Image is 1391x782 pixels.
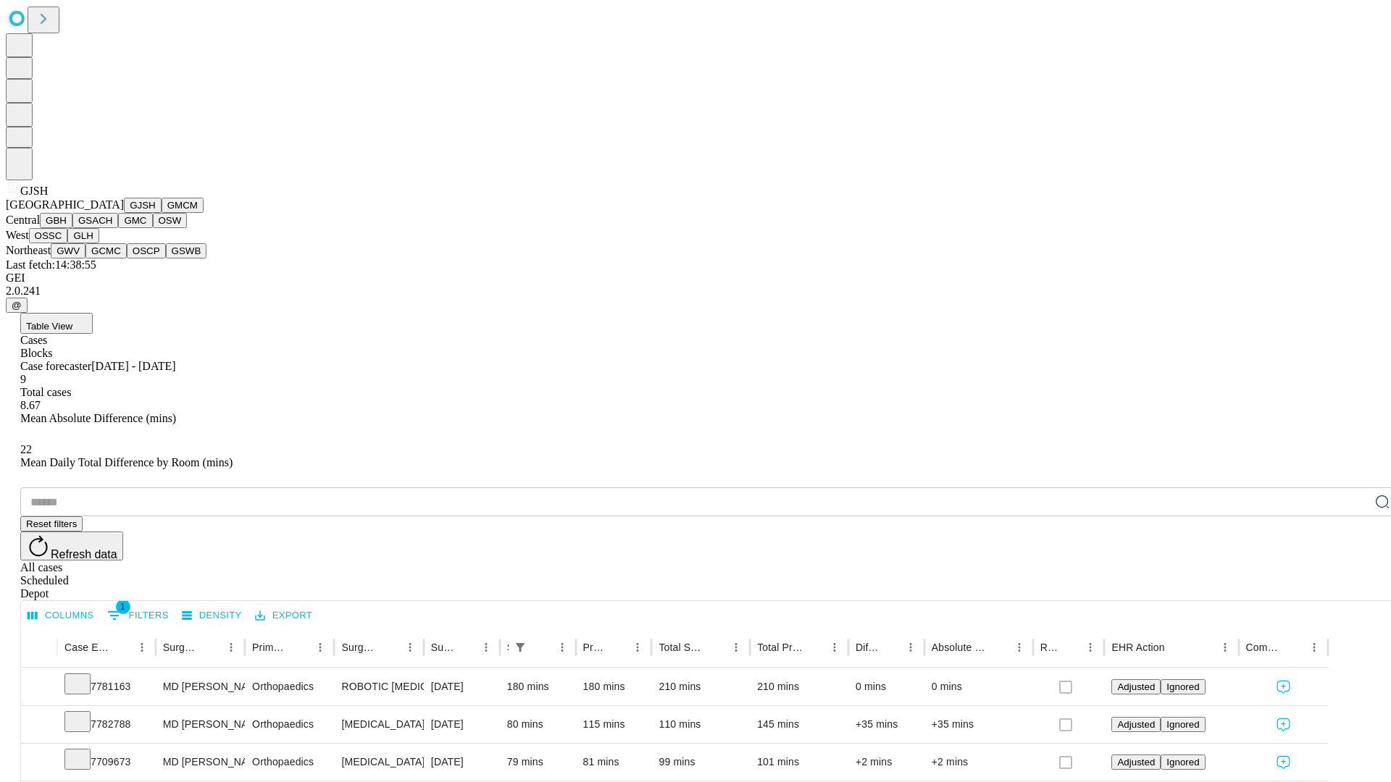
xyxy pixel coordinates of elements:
[64,668,149,705] div: 7781163
[824,637,845,657] button: Menu
[1166,637,1187,657] button: Sort
[706,637,726,657] button: Sort
[1111,717,1161,732] button: Adjusted
[6,244,51,256] span: Northeast
[989,637,1009,657] button: Sort
[20,360,91,372] span: Case forecaster
[341,706,416,743] div: [MEDICAL_DATA] [MEDICAL_DATA]
[1117,757,1155,768] span: Adjusted
[1080,637,1100,657] button: Menu
[116,600,130,614] span: 1
[132,637,152,657] button: Menu
[1009,637,1029,657] button: Menu
[40,213,72,228] button: GBH
[20,443,32,455] span: 22
[12,300,22,311] span: @
[6,258,96,271] span: Last fetch: 14:38:55
[6,198,124,211] span: [GEOGRAPHIC_DATA]
[507,642,509,653] div: Scheduled In Room Duration
[28,750,50,775] button: Expand
[51,243,85,258] button: GWV
[127,243,166,258] button: OSCP
[20,412,176,424] span: Mean Absolute Difference (mins)
[932,642,987,653] div: Absolute Difference
[757,668,841,705] div: 210 mins
[166,243,207,258] button: GSWB
[726,637,746,657] button: Menu
[757,642,803,653] div: Total Predicted Duration
[20,185,48,197] span: GJSH
[64,642,110,653] div: Case Epic Id
[201,637,221,657] button: Sort
[85,243,127,258] button: GCMC
[24,605,98,627] button: Select columns
[507,744,569,781] div: 79 mins
[20,386,71,398] span: Total cases
[659,706,743,743] div: 110 mins
[20,456,233,468] span: Mean Daily Total Difference by Room (mins)
[1111,754,1161,770] button: Adjusted
[26,518,77,529] span: Reset filters
[1246,642,1282,653] div: Comments
[456,637,476,657] button: Sort
[1161,679,1205,694] button: Ignored
[6,285,1385,298] div: 2.0.241
[932,744,1026,781] div: +2 mins
[6,229,29,241] span: West
[1166,757,1199,768] span: Ignored
[552,637,572,657] button: Menu
[252,668,327,705] div: Orthopaedics
[1161,754,1205,770] button: Ignored
[901,637,921,657] button: Menu
[163,706,238,743] div: MD [PERSON_NAME] [PERSON_NAME] Md
[118,213,152,228] button: GMC
[431,744,493,781] div: [DATE]
[252,642,288,653] div: Primary Service
[221,637,241,657] button: Menu
[252,744,327,781] div: Orthopaedics
[91,360,175,372] span: [DATE] - [DATE]
[627,637,648,657] button: Menu
[72,213,118,228] button: GSACH
[431,706,493,743] div: [DATE]
[6,272,1385,285] div: GEI
[163,744,238,781] div: MD [PERSON_NAME] [PERSON_NAME] Md
[659,744,743,781] div: 99 mins
[856,668,917,705] div: 0 mins
[1111,679,1161,694] button: Adjusted
[1304,637,1324,657] button: Menu
[583,706,645,743] div: 115 mins
[757,706,841,743] div: 145 mins
[400,637,420,657] button: Menu
[251,605,316,627] button: Export
[28,712,50,738] button: Expand
[880,637,901,657] button: Sort
[341,642,377,653] div: Surgery Name
[431,642,454,653] div: Surgery Date
[583,668,645,705] div: 180 mins
[51,548,117,560] span: Refresh data
[20,399,41,411] span: 8.67
[856,744,917,781] div: +2 mins
[20,373,26,385] span: 9
[20,516,83,531] button: Reset filters
[163,642,199,653] div: Surgeon Name
[932,668,1026,705] div: 0 mins
[1117,681,1155,692] span: Adjusted
[510,637,530,657] button: Show filters
[804,637,824,657] button: Sort
[1166,719,1199,730] span: Ignored
[341,668,416,705] div: ROBOTIC [MEDICAL_DATA] KNEE TOTAL
[104,604,172,627] button: Show filters
[932,706,1026,743] div: +35 mins
[20,313,93,334] button: Table View
[1215,637,1235,657] button: Menu
[310,637,330,657] button: Menu
[510,637,530,657] div: 1 active filter
[64,744,149,781] div: 7709673
[659,642,704,653] div: Total Scheduled Duration
[290,637,310,657] button: Sort
[583,744,645,781] div: 81 mins
[124,198,162,213] button: GJSH
[64,706,149,743] div: 7782788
